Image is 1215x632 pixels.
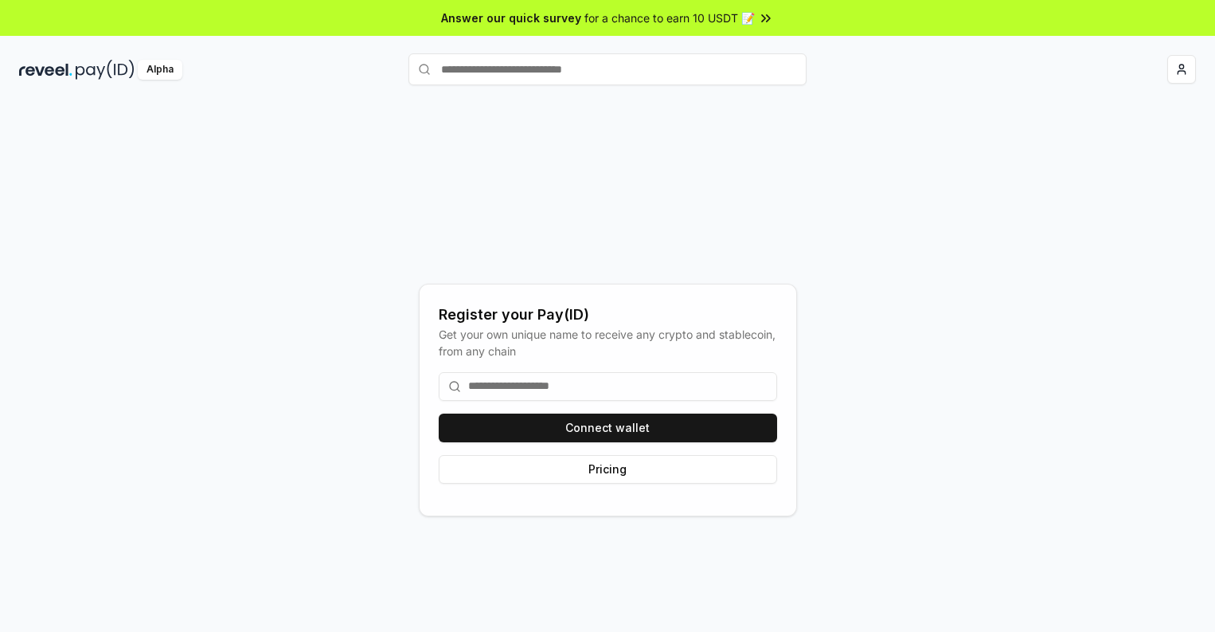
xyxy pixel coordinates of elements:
div: Alpha [138,60,182,80]
img: pay_id [76,60,135,80]
img: reveel_dark [19,60,72,80]
button: Pricing [439,455,777,484]
div: Register your Pay(ID) [439,304,777,326]
span: for a chance to earn 10 USDT 📝 [584,10,755,26]
div: Get your own unique name to receive any crypto and stablecoin, from any chain [439,326,777,359]
span: Answer our quick survey [441,10,581,26]
button: Connect wallet [439,414,777,442]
